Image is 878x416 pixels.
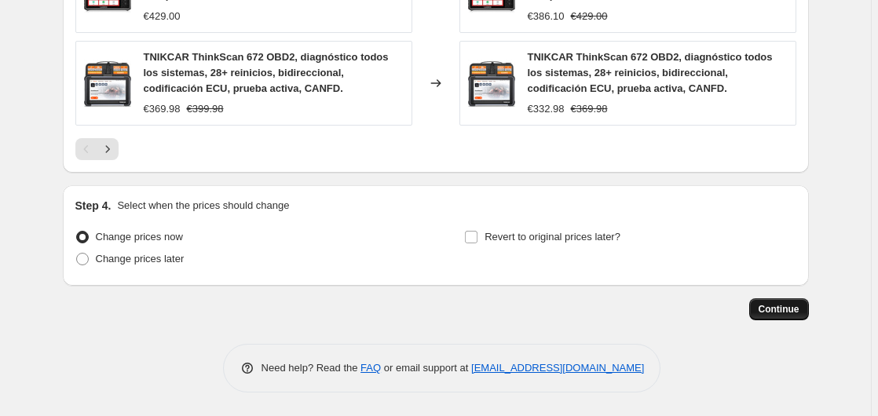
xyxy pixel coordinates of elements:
h2: Step 4. [75,198,112,213]
span: Change prices later [96,253,185,265]
span: Continue [759,303,799,316]
a: FAQ [360,362,381,374]
p: Select when the prices should change [117,198,289,213]
nav: Pagination [75,138,119,160]
img: 81gr359eNuL_80x.jpg [84,60,131,107]
span: Need help? Read the [262,362,361,374]
strike: €369.98 [571,101,608,117]
span: TNIKCAR ThinkScan 672 OBD2, diagnóstico todos los sistemas, 28+ reinicios, bidireccional, codific... [528,51,773,94]
img: 81gr359eNuL_80x.jpg [468,60,515,107]
div: €332.98 [528,101,565,117]
div: €369.98 [144,101,181,117]
button: Next [97,138,119,160]
span: Revert to original prices later? [485,231,620,243]
div: €429.00 [144,9,181,24]
strike: €399.98 [187,101,224,117]
a: [EMAIL_ADDRESS][DOMAIN_NAME] [471,362,644,374]
div: €386.10 [528,9,565,24]
span: Change prices now [96,231,183,243]
button: Continue [749,298,809,320]
span: TNIKCAR ThinkScan 672 OBD2, diagnóstico todos los sistemas, 28+ reinicios, bidireccional, codific... [144,51,389,94]
span: or email support at [381,362,471,374]
strike: €429.00 [571,9,608,24]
